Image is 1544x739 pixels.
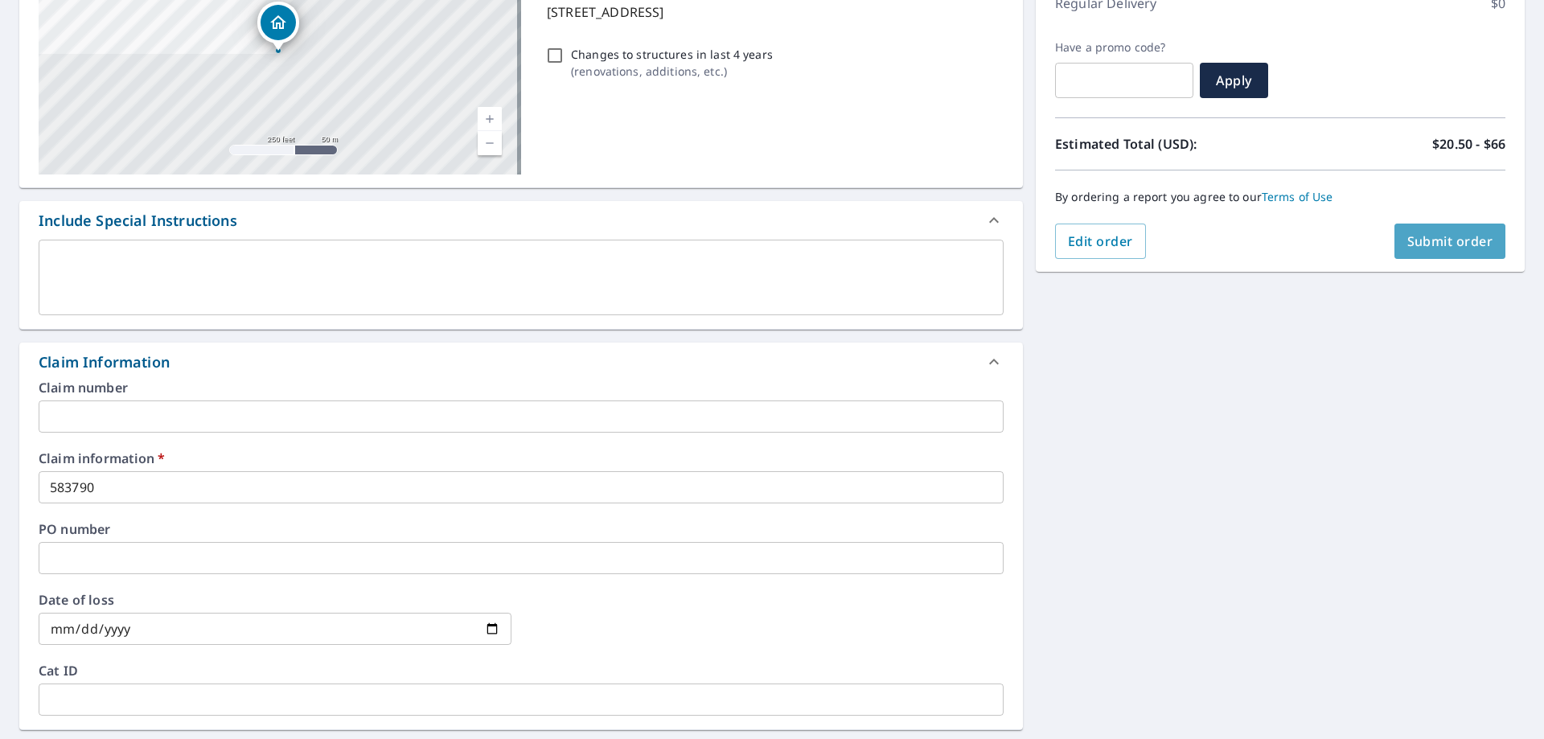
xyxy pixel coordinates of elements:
label: PO number [39,523,1004,536]
a: Current Level 17, Zoom Out [478,131,502,155]
a: Terms of Use [1262,189,1333,204]
button: Edit order [1055,224,1146,259]
div: Claim Information [19,343,1023,381]
label: Claim number [39,381,1004,394]
span: Apply [1213,72,1255,89]
label: Have a promo code? [1055,40,1193,55]
div: Include Special Instructions [39,210,237,232]
label: Claim information [39,452,1004,465]
p: Estimated Total (USD): [1055,134,1280,154]
span: Edit order [1068,232,1133,250]
label: Date of loss [39,593,511,606]
p: ( renovations, additions, etc. ) [571,63,773,80]
p: [STREET_ADDRESS] [547,2,997,22]
label: Cat ID [39,664,1004,677]
a: Current Level 17, Zoom In [478,107,502,131]
div: Claim Information [39,351,170,373]
button: Submit order [1394,224,1506,259]
p: $20.50 - $66 [1432,134,1505,154]
p: By ordering a report you agree to our [1055,190,1505,204]
button: Apply [1200,63,1268,98]
div: Include Special Instructions [19,201,1023,240]
p: Changes to structures in last 4 years [571,46,773,63]
div: Dropped pin, building 1, Residential property, 1425 Gust Ln Chesapeake, VA 23323 [257,2,299,51]
span: Submit order [1407,232,1493,250]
